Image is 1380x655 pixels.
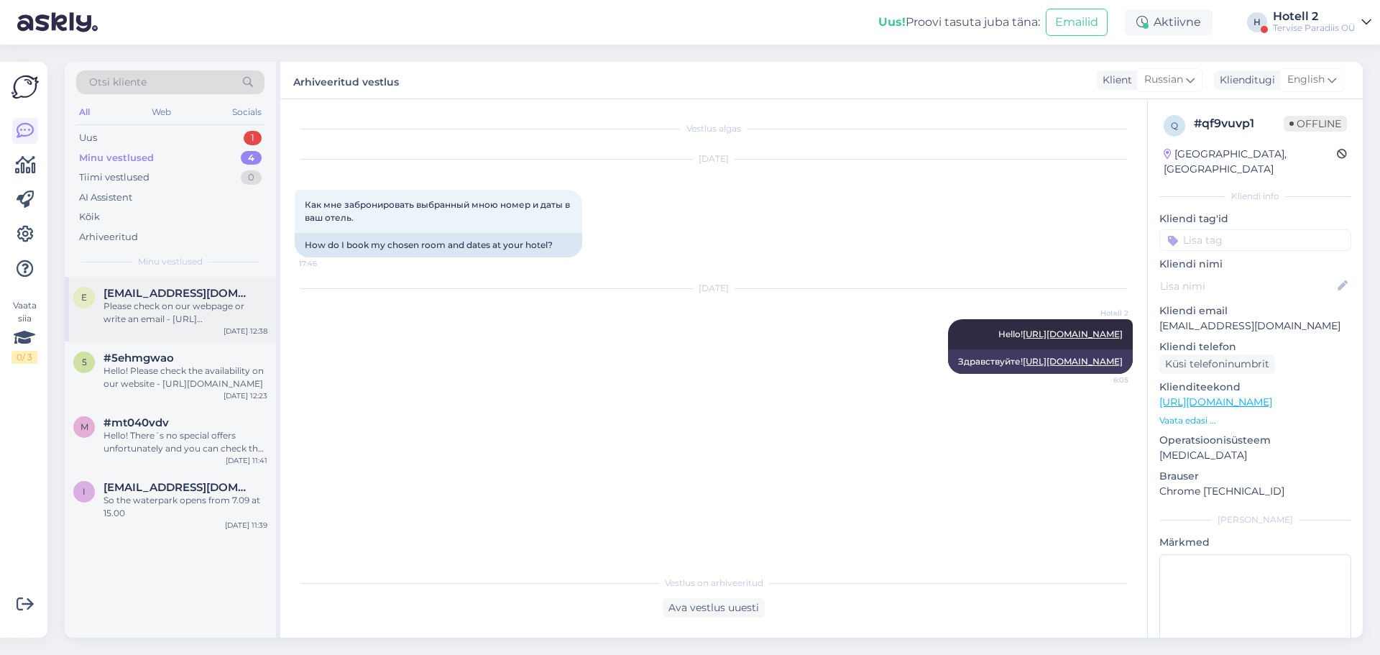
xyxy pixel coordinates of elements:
[1159,319,1351,334] p: [EMAIL_ADDRESS][DOMAIN_NAME]
[81,292,87,303] span: e
[1159,414,1351,427] p: Vaata edasi ...
[1159,469,1351,484] p: Brauser
[663,598,765,618] div: Ava vestlus uuesti
[80,421,88,432] span: m
[1159,513,1351,526] div: [PERSON_NAME]
[224,326,267,336] div: [DATE] 12:38
[1194,115,1284,132] div: # qf9vuvp1
[79,131,97,145] div: Uus
[244,131,262,145] div: 1
[1284,116,1347,132] span: Offline
[299,258,353,269] span: 17:46
[103,494,267,520] div: So the waterpark opens from 7.09 at 15.00
[948,349,1133,374] div: Здравствуйте!
[79,230,138,244] div: Arhiveeritud
[295,233,582,257] div: How do I book my chosen room and dates at your hotel?
[76,103,93,122] div: All
[1159,190,1351,203] div: Kliendi info
[878,15,906,29] b: Uus!
[224,390,267,401] div: [DATE] 12:23
[83,486,86,497] span: i
[241,170,262,185] div: 0
[1046,9,1108,36] button: Emailid
[149,103,174,122] div: Web
[1214,73,1275,88] div: Klienditugi
[1164,147,1337,177] div: [GEOGRAPHIC_DATA], [GEOGRAPHIC_DATA]
[1159,303,1351,319] p: Kliendi email
[103,287,253,300] span: elenaholste@gmail.com
[1075,375,1128,385] span: 6:05
[665,577,763,590] span: Vestlus on arhiveeritud
[1159,380,1351,395] p: Klienditeekond
[79,170,149,185] div: Tiimi vestlused
[79,210,100,224] div: Kõik
[103,429,267,455] div: Hello! There´s no special offers unfortunately and you can check the availability on our website ...
[1159,257,1351,272] p: Kliendi nimi
[138,255,203,268] span: Minu vestlused
[1144,72,1183,88] span: Russian
[89,75,147,90] span: Otsi kliente
[1273,22,1356,34] div: Tervise Paradiis OÜ
[998,329,1123,339] span: Hello!
[1159,354,1275,374] div: Küsi telefoninumbrit
[82,357,87,367] span: 5
[103,365,267,390] div: Hello! Please check the availability on our website - [URL][DOMAIN_NAME]
[293,70,399,90] label: Arhiveeritud vestlus
[103,481,253,494] span: ilonco@inbox.lv
[1247,12,1267,32] div: H
[1159,211,1351,226] p: Kliendi tag'id
[79,151,154,165] div: Minu vestlused
[1160,278,1335,294] input: Lisa nimi
[11,73,39,101] img: Askly Logo
[1287,72,1325,88] span: English
[1159,339,1351,354] p: Kliendi telefon
[11,299,37,364] div: Vaata siia
[1273,11,1371,34] a: Hotell 2Tervise Paradiis OÜ
[1159,484,1351,499] p: Chrome [TECHNICAL_ID]
[1023,356,1123,367] a: [URL][DOMAIN_NAME]
[295,122,1133,135] div: Vestlus algas
[1159,535,1351,550] p: Märkmed
[225,520,267,531] div: [DATE] 11:39
[1023,329,1123,339] a: [URL][DOMAIN_NAME]
[226,455,267,466] div: [DATE] 11:41
[295,152,1133,165] div: [DATE]
[1075,308,1128,319] span: Hotell 2
[11,351,37,364] div: 0 / 3
[1125,9,1213,35] div: Aktiivne
[305,199,572,223] span: Как мне забронировать выбранный мною номер и даты в ваш отель.
[229,103,264,122] div: Socials
[1159,448,1351,463] p: [MEDICAL_DATA]
[1159,229,1351,251] input: Lisa tag
[1097,73,1132,88] div: Klient
[103,300,267,326] div: Please check on our webpage or write an email - [URL][DOMAIN_NAME]
[241,151,262,165] div: 4
[878,14,1040,31] div: Proovi tasuta juba täna:
[1159,395,1272,408] a: [URL][DOMAIN_NAME]
[1273,11,1356,22] div: Hotell 2
[103,416,169,429] span: #mt040vdv
[103,352,174,365] span: #5ehmgwao
[295,282,1133,295] div: [DATE]
[1171,120,1178,131] span: q
[1159,433,1351,448] p: Operatsioonisüsteem
[79,191,132,205] div: AI Assistent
